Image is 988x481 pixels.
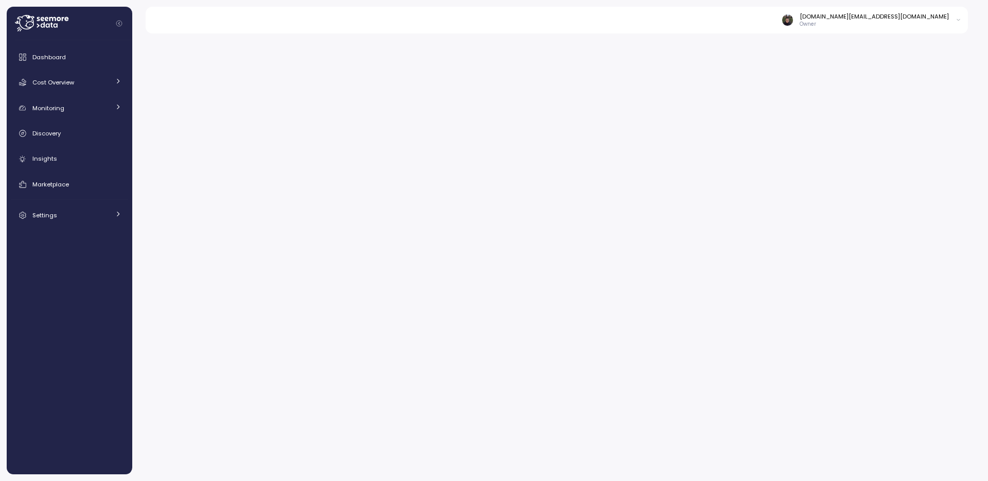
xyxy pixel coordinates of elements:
a: Cost Overview [11,72,128,93]
span: Discovery [32,129,61,138]
a: Settings [11,205,128,226]
span: Monitoring [32,104,64,112]
span: Settings [32,211,57,219]
span: Dashboard [32,53,66,61]
button: Collapse navigation [113,20,126,27]
img: 8a667c340b96c72f6b400081a025948b [782,14,793,25]
span: Cost Overview [32,78,74,87]
span: Insights [32,154,57,163]
a: Monitoring [11,98,128,118]
a: Discovery [11,123,128,144]
span: Marketplace [32,180,69,188]
a: Dashboard [11,47,128,67]
a: Insights [11,149,128,169]
a: Marketplace [11,174,128,195]
div: [DOMAIN_NAME][EMAIL_ADDRESS][DOMAIN_NAME] [800,12,949,21]
p: Owner [800,21,949,28]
